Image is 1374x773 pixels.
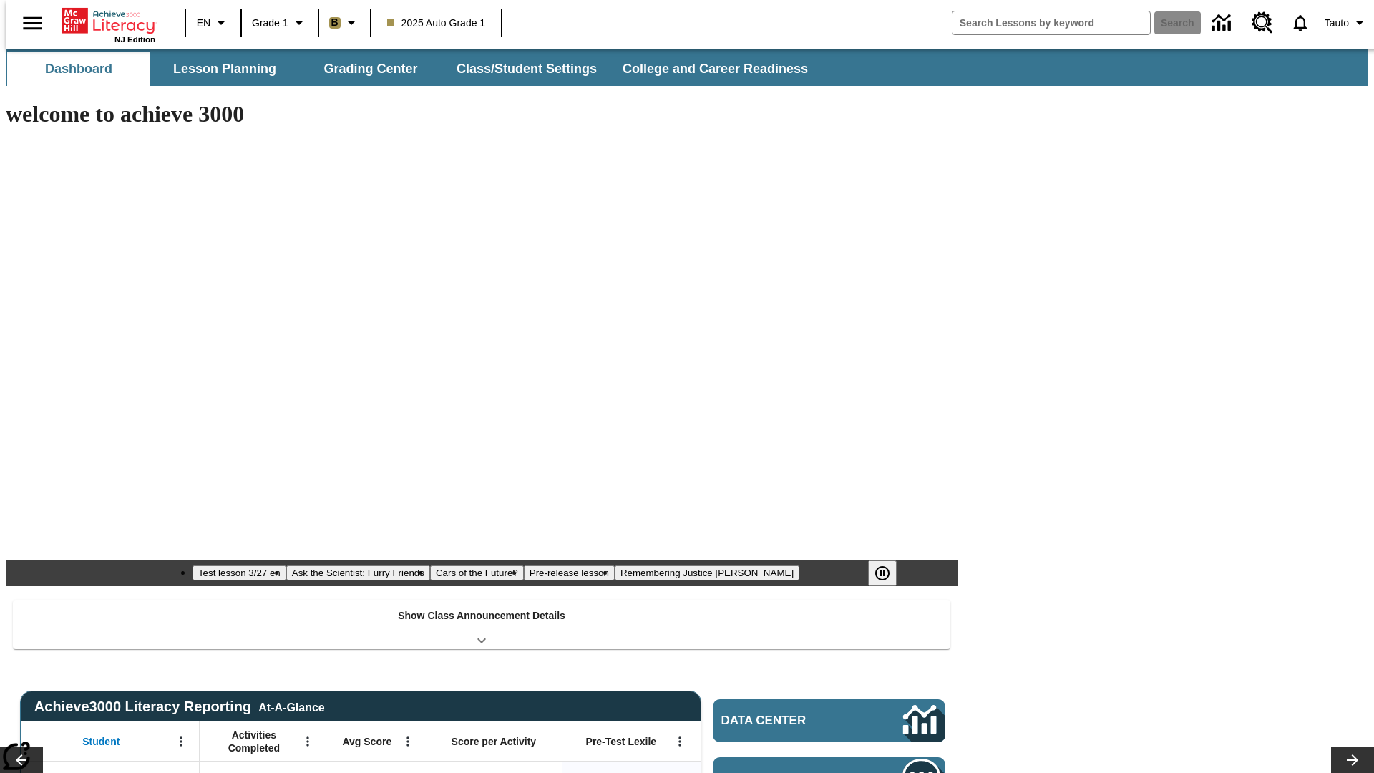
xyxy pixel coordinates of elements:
[387,16,486,31] span: 2025 Auto Grade 1
[445,52,608,86] button: Class/Student Settings
[669,731,691,752] button: Open Menu
[6,49,1368,86] div: SubNavbar
[153,52,296,86] button: Lesson Planning
[1243,4,1282,42] a: Resource Center, Will open in new tab
[397,731,419,752] button: Open Menu
[299,52,442,86] button: Grading Center
[114,35,155,44] span: NJ Edition
[452,735,537,748] span: Score per Activity
[1325,16,1349,31] span: Tauto
[197,16,210,31] span: EN
[246,10,313,36] button: Grade: Grade 1, Select a grade
[190,10,236,36] button: Language: EN, Select a language
[62,5,155,44] div: Home
[1204,4,1243,43] a: Data Center
[13,600,950,649] div: Show Class Announcement Details
[713,699,945,742] a: Data Center
[331,14,338,31] span: B
[6,52,821,86] div: SubNavbar
[342,735,391,748] span: Avg Score
[193,565,286,580] button: Slide 1 Test lesson 3/27 en
[721,714,855,728] span: Data Center
[1319,10,1374,36] button: Profile/Settings
[82,735,120,748] span: Student
[1282,4,1319,42] a: Notifications
[6,101,958,127] h1: welcome to achieve 3000
[286,565,430,580] button: Slide 2 Ask the Scientist: Furry Friends
[868,560,911,586] div: Pause
[7,52,150,86] button: Dashboard
[207,729,301,754] span: Activities Completed
[252,16,288,31] span: Grade 1
[323,10,366,36] button: Boost Class color is light brown. Change class color
[62,6,155,35] a: Home
[1331,747,1374,773] button: Lesson carousel, Next
[297,731,318,752] button: Open Menu
[34,699,325,715] span: Achieve3000 Literacy Reporting
[524,565,615,580] button: Slide 4 Pre-release lesson
[398,608,565,623] p: Show Class Announcement Details
[586,735,657,748] span: Pre-Test Lexile
[611,52,819,86] button: College and Career Readiness
[615,565,799,580] button: Slide 5 Remembering Justice O'Connor
[430,565,524,580] button: Slide 3 Cars of the Future?
[952,11,1150,34] input: search field
[11,2,54,44] button: Open side menu
[170,731,192,752] button: Open Menu
[258,699,324,714] div: At-A-Glance
[868,560,897,586] button: Pause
